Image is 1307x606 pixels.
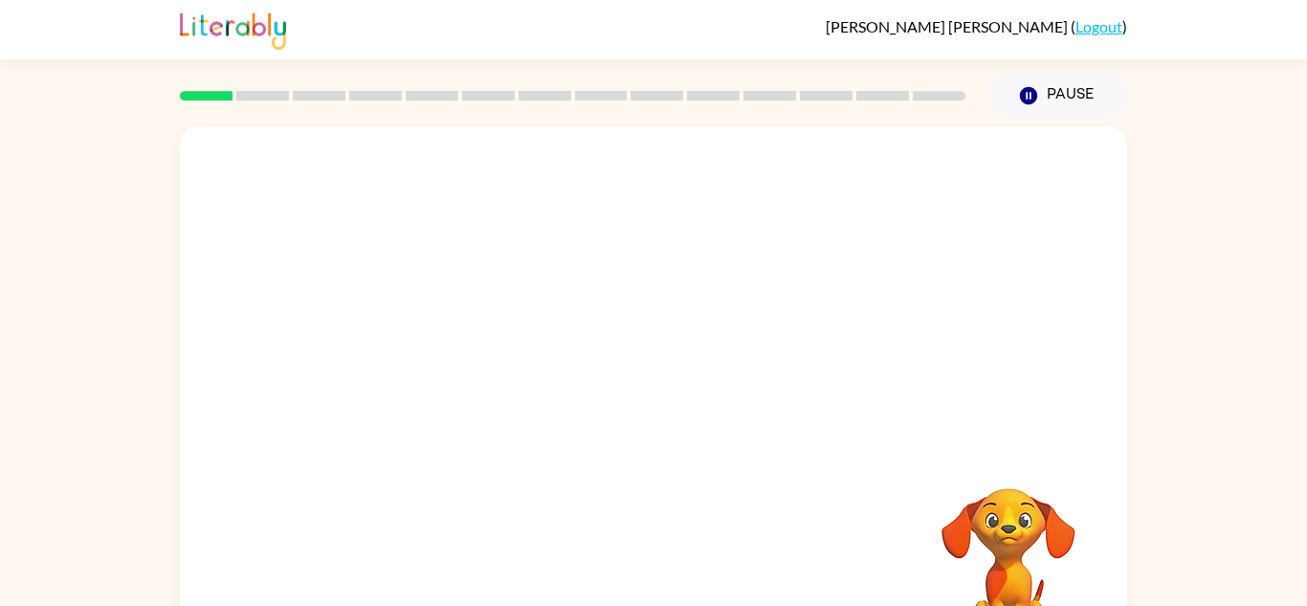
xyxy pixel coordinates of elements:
[988,74,1127,118] button: Pause
[1075,17,1122,35] a: Logout
[826,17,1127,35] div: ( )
[180,8,286,50] img: Literably
[826,17,1071,35] span: [PERSON_NAME] [PERSON_NAME]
